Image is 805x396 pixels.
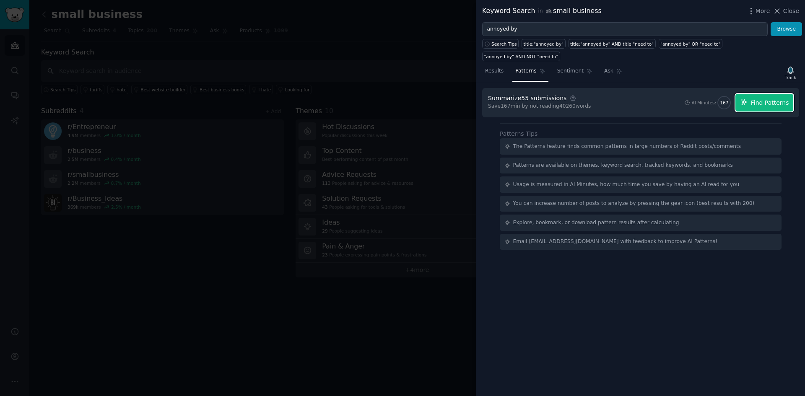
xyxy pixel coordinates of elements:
a: Sentiment [554,65,595,82]
span: Results [485,67,504,75]
div: You can increase number of posts to analyze by pressing the gear icon (best results with 200) [513,200,755,207]
span: 167 [720,100,728,106]
a: "annoyed by" OR "need to" [659,39,722,49]
a: Patterns [512,65,548,82]
span: in [538,8,543,15]
div: Patterns are available on themes, keyword search, tracked keywords, and bookmarks [513,162,733,169]
a: Ask [601,65,625,82]
div: Explore, bookmark, or download pattern results after calculating [513,219,679,227]
div: Usage is measured in AI Minutes, how much time you save by having an AI read for you [513,181,740,189]
span: Sentiment [557,67,584,75]
div: The Patterns feature finds common patterns in large numbers of Reddit posts/comments [513,143,741,150]
div: AI Minutes: [691,100,716,106]
span: Search Tips [491,41,517,47]
a: Results [482,65,506,82]
a: title:"annoyed by" AND title:"need to" [569,39,656,49]
div: "annoyed by" AND NOT "need to" [484,54,558,60]
a: "annoyed by" AND NOT "need to" [482,52,560,61]
div: title:"annoyed by" [524,41,563,47]
input: Try a keyword related to your business [482,22,768,36]
button: Search Tips [482,39,519,49]
label: Patterns Tips [500,130,538,137]
div: "annoyed by" OR "need to" [660,41,720,47]
div: title:"annoyed by" AND title:"need to" [570,41,654,47]
div: Summarize 55 submissions [488,94,566,103]
div: Save 167 min by not reading 40260 words [488,103,591,110]
span: Find Patterns [751,98,789,107]
span: Patterns [515,67,536,75]
span: Close [783,7,799,16]
button: Track [782,64,799,82]
button: Browse [771,22,802,36]
span: More [756,7,770,16]
span: Ask [604,67,613,75]
div: Email [EMAIL_ADDRESS][DOMAIN_NAME] with feedback to improve AI Patterns! [513,238,718,246]
button: More [747,7,770,16]
div: Keyword Search small business [482,6,602,16]
button: Find Patterns [735,94,793,111]
a: title:"annoyed by" [522,39,565,49]
button: Close [773,7,799,16]
div: Track [785,75,796,80]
